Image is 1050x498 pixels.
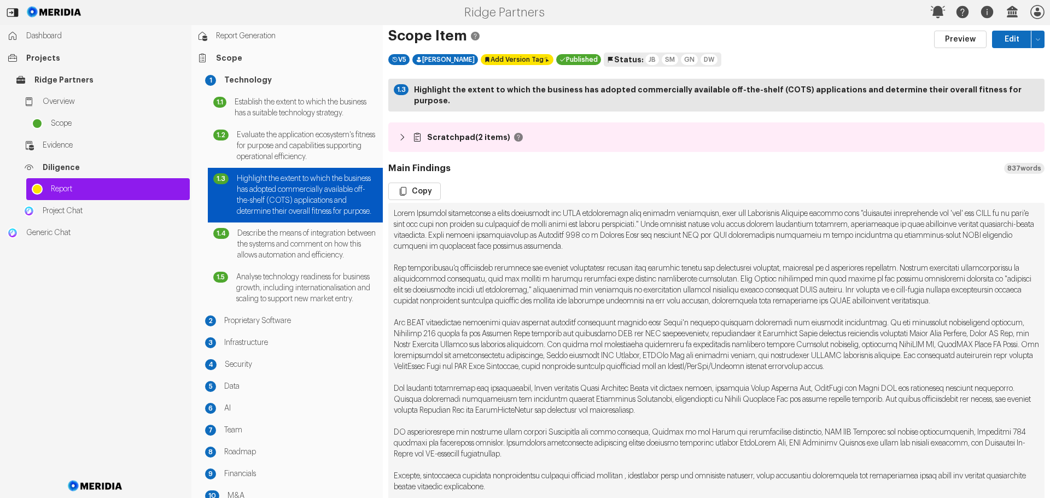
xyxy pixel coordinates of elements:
[225,359,377,370] span: Security
[205,425,216,436] div: 7
[18,200,190,222] a: Project ChatProject Chat
[2,222,190,244] a: Generic ChatGeneric Chat
[26,113,190,134] a: Scope
[224,337,377,348] span: Infrastructure
[51,118,184,129] span: Scope
[26,31,184,42] span: Dashboard
[43,96,184,107] span: Overview
[237,130,377,162] span: Evaluate the application ecosystem's fitness for purpose and capabilities supporting operational ...
[213,272,228,283] div: 1.5
[224,74,377,86] span: Technology
[427,132,510,143] strong: Scratchpad (2 items)
[237,173,377,217] span: Highlight the extent to which the business has adopted commercially available off-the-shelf (COTS...
[391,125,1042,149] button: Scratchpad(2 items)
[205,403,216,414] div: 6
[2,47,190,69] a: Projects
[992,31,1031,48] button: Edit
[934,31,987,48] button: Preview
[414,84,1039,106] strong: Highlight the extent to which the business has adopted commercially available off-the-shelf (COTS...
[66,474,125,498] img: Meridia Logo
[412,54,478,65] div: [PERSON_NAME]
[556,54,601,65] div: By you on now
[43,162,184,173] span: Diligence
[388,163,1045,174] h3: Main Findings
[388,54,410,65] div: V 5
[224,468,377,479] span: Financials
[26,52,184,63] span: Projects
[10,69,190,91] a: Ridge Partners
[224,381,377,392] span: Data
[224,403,377,414] span: AI
[213,130,229,140] div: 1.2
[481,54,553,65] div: Click to add version tag
[2,25,190,47] a: Dashboard
[681,54,698,65] div: GN
[26,178,190,200] a: Report
[205,337,216,348] div: 3
[224,425,377,436] span: Team
[34,74,184,85] span: Ridge Partners
[51,184,184,195] span: Report
[7,227,18,238] img: Generic Chat
[224,447,377,458] span: Roadmap
[614,54,644,65] span: Status:
[236,272,377,304] span: Analyse technology readiness for business growth, including internationalisation and scaling to s...
[388,183,441,200] button: Copy
[662,54,678,65] div: SM
[43,206,184,216] span: Project Chat
[224,315,377,326] span: Proprietary Software
[205,75,216,86] div: 1
[18,156,190,178] a: Diligence
[43,140,184,151] span: Evidence
[394,84,409,95] div: 1.3
[1031,31,1045,48] button: Edit
[18,134,190,156] a: Evidence
[205,315,216,326] div: 2
[213,173,229,184] div: 1.3
[205,359,217,370] div: 4
[205,447,216,458] div: 8
[213,228,229,239] div: 1.4
[18,91,190,113] a: Overview
[205,381,216,392] div: 5
[701,54,717,65] div: DW
[216,52,377,63] span: Scope
[388,31,483,42] h1: Scope Item
[26,227,184,238] span: Generic Chat
[24,206,34,216] img: Project Chat
[235,97,377,119] span: Establish the extent to which the business has a suitable technology strategy.
[205,468,216,479] div: 9
[237,228,377,261] span: Describe the means of integration between the systems and comment on how this allows automation a...
[645,54,659,65] div: JB
[213,97,226,108] div: 1.1
[216,31,377,42] span: Report Generation
[1004,163,1045,174] div: 837 words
